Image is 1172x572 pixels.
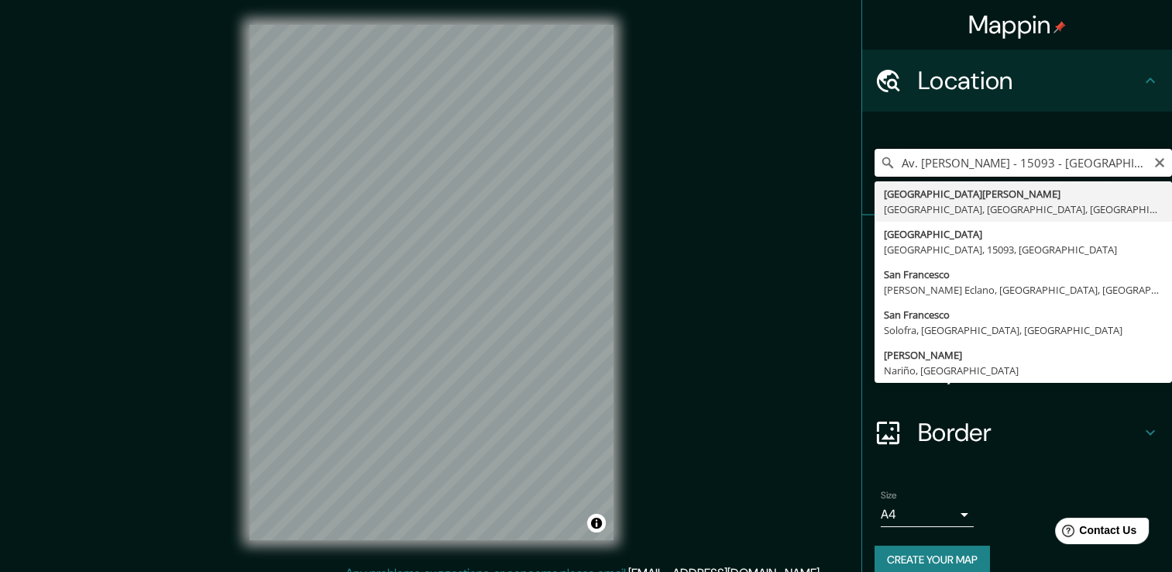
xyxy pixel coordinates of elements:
div: Layout [862,339,1172,401]
h4: Layout [918,355,1141,386]
div: Border [862,401,1172,463]
div: Nariño, [GEOGRAPHIC_DATA] [884,363,1163,378]
img: pin-icon.png [1053,21,1066,33]
div: [GEOGRAPHIC_DATA], 15093, [GEOGRAPHIC_DATA] [884,242,1163,257]
div: A4 [881,502,974,527]
div: San Francesco [884,307,1163,322]
input: Pick your city or area [875,149,1172,177]
h4: Border [918,417,1141,448]
canvas: Map [249,25,613,540]
div: [GEOGRAPHIC_DATA] [884,226,1163,242]
div: Solofra, [GEOGRAPHIC_DATA], [GEOGRAPHIC_DATA] [884,322,1163,338]
button: Clear [1153,154,1166,169]
h4: Mappin [968,9,1067,40]
h4: Location [918,65,1141,96]
div: [PERSON_NAME] Eclano, [GEOGRAPHIC_DATA], [GEOGRAPHIC_DATA] [884,282,1163,298]
label: Size [881,489,897,502]
div: Style [862,277,1172,339]
iframe: Help widget launcher [1034,512,1155,555]
div: [GEOGRAPHIC_DATA], [GEOGRAPHIC_DATA], [GEOGRAPHIC_DATA] [884,202,1163,217]
div: San Francesco [884,267,1163,282]
button: Toggle attribution [587,514,606,532]
div: [PERSON_NAME] [884,347,1163,363]
div: [GEOGRAPHIC_DATA][PERSON_NAME] [884,186,1163,202]
div: Pins [862,215,1172,277]
div: Location [862,50,1172,112]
